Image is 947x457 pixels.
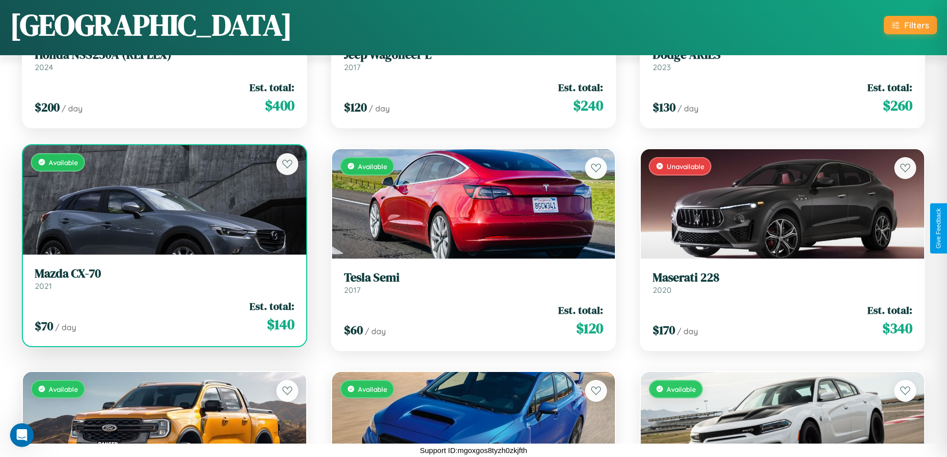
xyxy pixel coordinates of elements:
[10,423,34,447] iframe: Intercom live chat
[904,20,929,30] div: Filters
[576,318,603,338] span: $ 120
[62,103,83,113] span: / day
[344,48,603,72] a: Jeep Wagoneer L2017
[653,48,912,62] h3: Dodge ARIES
[35,62,53,72] span: 2024
[867,303,912,317] span: Est. total:
[344,285,360,295] span: 2017
[358,385,387,393] span: Available
[344,271,603,285] h3: Tesla Semi
[267,314,294,334] span: $ 140
[935,208,942,249] div: Give Feedback
[10,4,292,45] h1: [GEOGRAPHIC_DATA]
[678,103,698,113] span: / day
[558,80,603,94] span: Est. total:
[35,48,294,72] a: Honda NSS250A (REFLEX)2024
[677,326,698,336] span: / day
[35,99,60,115] span: $ 200
[344,48,603,62] h3: Jeep Wagoneer L
[35,281,52,291] span: 2021
[667,162,704,171] span: Unavailable
[250,80,294,94] span: Est. total:
[55,322,76,332] span: / day
[49,385,78,393] span: Available
[49,158,78,167] span: Available
[653,48,912,72] a: Dodge ARIES2023
[358,162,387,171] span: Available
[867,80,912,94] span: Est. total:
[653,285,672,295] span: 2020
[365,326,386,336] span: / day
[344,62,360,72] span: 2017
[653,322,675,338] span: $ 170
[35,267,294,291] a: Mazda CX-702021
[653,99,676,115] span: $ 130
[265,95,294,115] span: $ 400
[344,271,603,295] a: Tesla Semi2017
[420,444,527,457] p: Support ID: mgoxgos8tyzh0zkjfth
[35,267,294,281] h3: Mazda CX-70
[573,95,603,115] span: $ 240
[884,16,937,34] button: Filters
[882,318,912,338] span: $ 340
[344,322,363,338] span: $ 60
[35,48,294,62] h3: Honda NSS250A (REFLEX)
[653,271,912,285] h3: Maserati 228
[883,95,912,115] span: $ 260
[667,385,696,393] span: Available
[250,299,294,313] span: Est. total:
[653,62,671,72] span: 2023
[344,99,367,115] span: $ 120
[35,318,53,334] span: $ 70
[558,303,603,317] span: Est. total:
[369,103,390,113] span: / day
[653,271,912,295] a: Maserati 2282020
